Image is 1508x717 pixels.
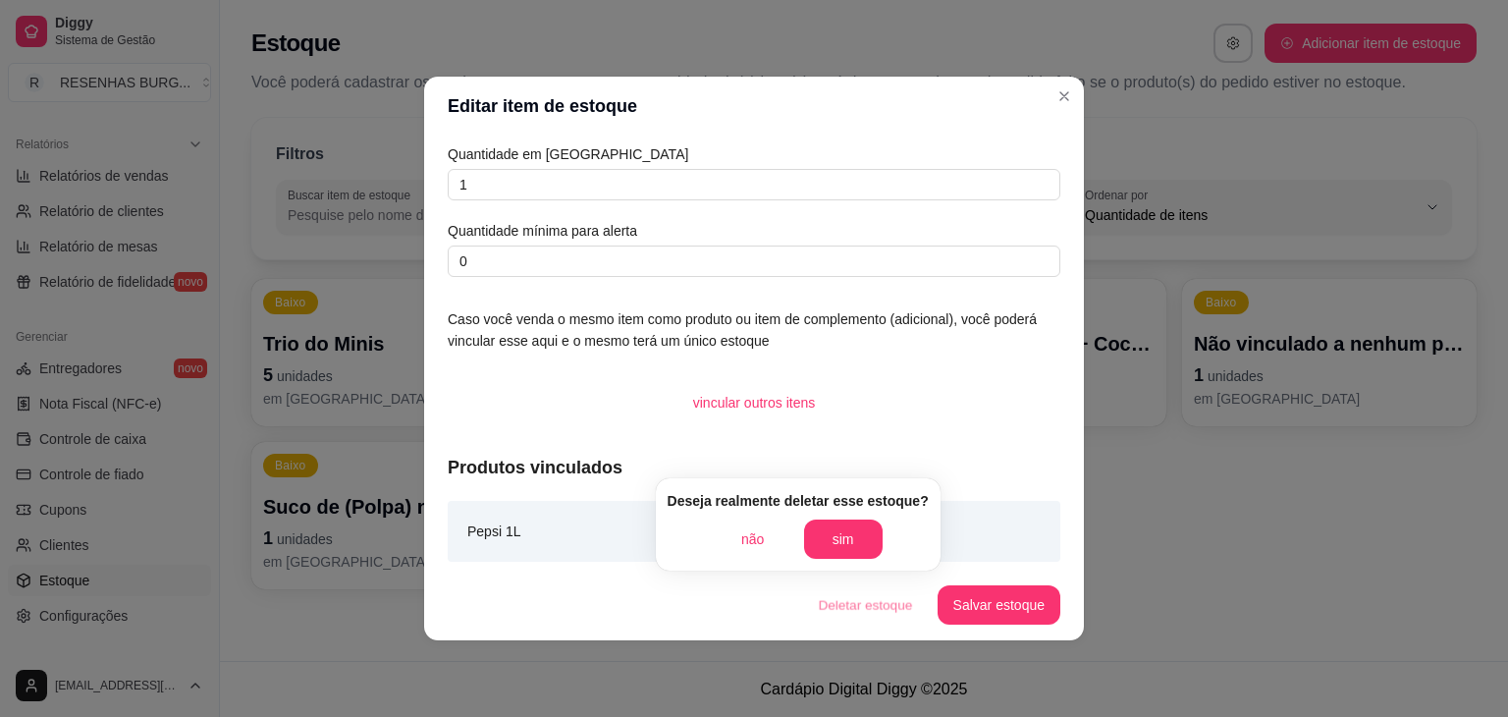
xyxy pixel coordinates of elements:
article: Produtos vinculados [448,454,1060,481]
button: Deletar estoque [803,586,928,625]
button: Salvar estoque [938,585,1060,625]
button: vincular outros itens [677,383,832,422]
button: não [714,520,792,559]
button: sim [804,520,883,559]
article: Deseja realmente deletar esse estoque? [668,490,929,512]
article: Quantidade mínima para alerta [448,220,1060,242]
article: Pepsi 1L [467,521,520,542]
header: Editar item de estoque [424,77,1084,136]
article: Quantidade em [GEOGRAPHIC_DATA] [448,143,1060,165]
article: Caso você venda o mesmo item como produto ou item de complemento (adicional), você poderá vincula... [448,308,1060,352]
button: Close [1049,81,1080,112]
